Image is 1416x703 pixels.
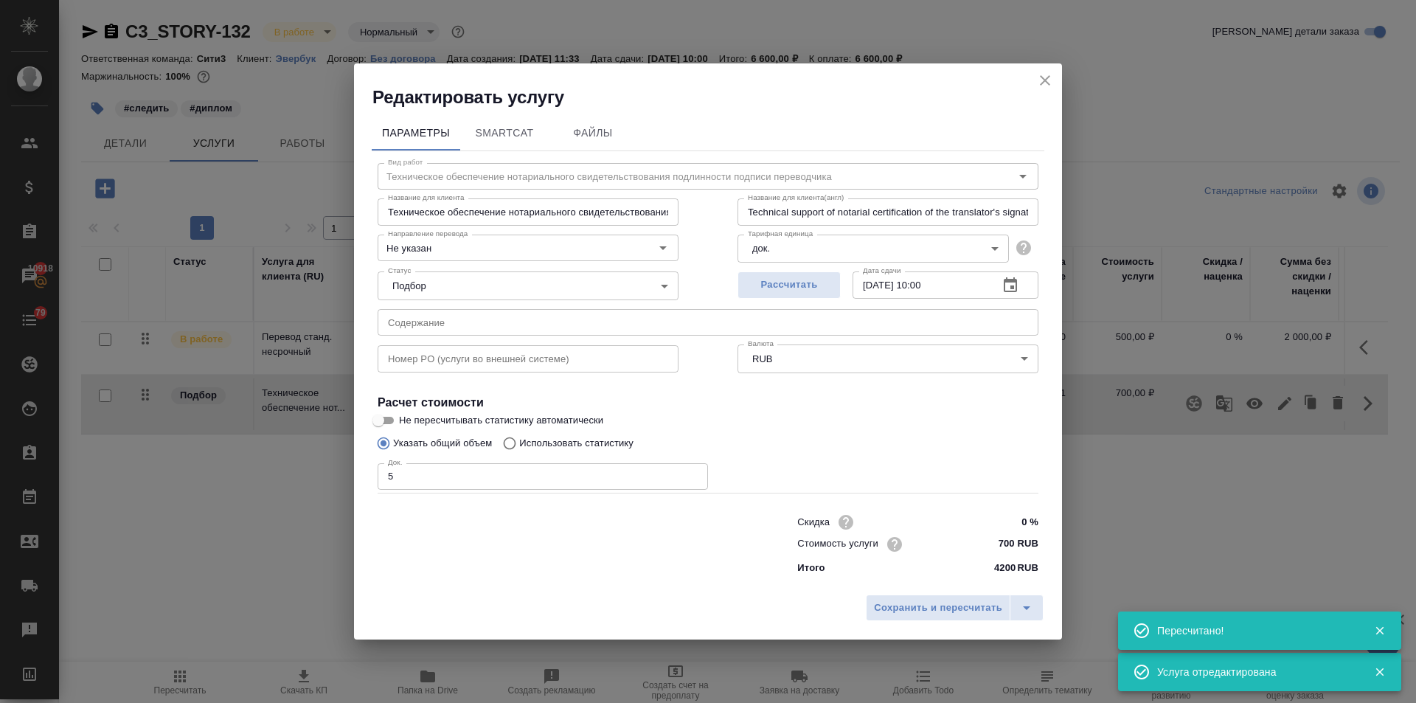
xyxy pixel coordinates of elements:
button: Рассчитать [737,271,841,299]
p: Использовать статистику [519,436,634,451]
p: Итого [797,561,825,575]
h4: Расчет стоимости [378,394,1038,412]
button: Закрыть [1364,665,1395,679]
div: Пересчитано! [1157,623,1352,638]
div: RUB [737,344,1038,373]
button: Open [653,238,673,258]
p: 4200 [994,561,1016,575]
div: split button [866,595,1044,621]
div: Подбор [378,271,678,299]
button: RUB [748,353,777,365]
input: ✎ Введи что-нибудь [983,533,1038,555]
p: Скидка [797,515,830,530]
div: док. [737,235,1009,263]
span: SmartCat [469,124,540,142]
span: Файлы [558,124,628,142]
button: close [1034,69,1056,91]
button: док. [748,242,774,254]
button: Подбор [388,280,431,292]
span: Рассчитать [746,277,833,294]
button: Сохранить и пересчитать [866,595,1010,621]
button: Закрыть [1364,624,1395,637]
span: Сохранить и пересчитать [874,600,1002,617]
p: Стоимость услуги [797,536,878,551]
h2: Редактировать услугу [372,86,1062,109]
input: ✎ Введи что-нибудь [983,511,1038,533]
span: Не пересчитывать статистику автоматически [399,413,603,428]
span: Параметры [381,124,451,142]
p: RUB [1017,561,1038,575]
div: Услуга отредактирована [1157,665,1352,679]
p: Указать общий объем [393,436,492,451]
